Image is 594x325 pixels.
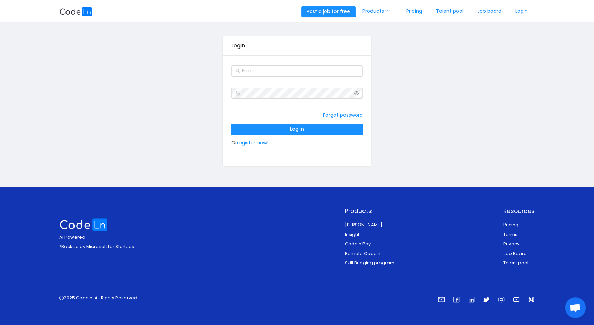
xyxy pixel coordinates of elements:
a: icon: linkedin [468,297,475,304]
p: Products [345,207,394,216]
a: Talent pool [503,260,529,266]
i: icon: instagram [498,296,505,303]
input: Email [231,65,363,77]
div: Open chat [565,297,586,318]
a: icon: instagram [498,297,505,304]
a: Remote Codeln [345,250,381,257]
a: icon: facebook [453,297,460,304]
p: Resources [503,207,535,216]
a: icon: youtube [513,297,519,304]
i: icon: user [235,69,240,73]
i: icon: facebook [453,296,460,303]
button: Log in [231,124,363,135]
a: Privacy [503,240,519,247]
i: icon: linkedin [468,296,475,303]
i: icon: copyright [59,296,64,300]
img: logobg.f302741d.svg [59,7,93,16]
div: Login [231,36,363,55]
i: icon: lock [235,91,240,96]
a: Forgot password [323,112,363,118]
a: icon: twitter [483,297,490,304]
img: logo [59,218,108,231]
a: register now! [237,139,268,146]
a: Pricing [503,221,518,228]
a: Job Board [503,250,527,257]
a: Post a job for free [301,8,356,15]
a: Insight [345,231,359,238]
p: *Backed by Microsoft for Startups [59,243,134,250]
i: icon: down [384,10,388,13]
span: AI Powered [59,234,85,240]
i: icon: mail [438,296,445,303]
button: Post a job for free [301,6,356,17]
i: icon: youtube [513,296,519,303]
a: Terms [503,231,517,238]
a: [PERSON_NAME] [345,221,382,228]
i: icon: eye-invisible [354,91,359,96]
i: icon: twitter [483,296,490,303]
a: icon: mail [438,297,445,304]
a: icon: medium [528,297,534,304]
p: 2025 Codeln. All Rights Reserved. [59,295,138,301]
a: Skill Bridging program [345,260,394,266]
i: icon: medium [528,296,534,303]
a: Codeln Pay [345,240,371,247]
span: Or [231,125,363,146]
